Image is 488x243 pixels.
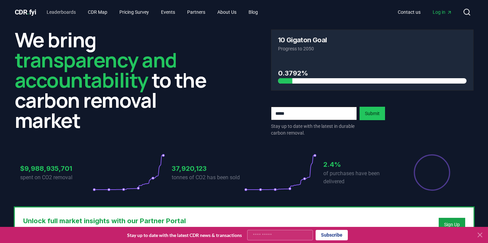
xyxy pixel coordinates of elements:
[15,7,36,17] a: CDR.fyi
[271,123,357,136] p: Stay up to date with the latest in durable carbon removal.
[323,169,396,186] p: of purchases have been delivered
[156,6,180,18] a: Events
[360,107,385,120] button: Submit
[41,6,263,18] nav: Main
[172,163,244,174] h3: 37,920,123
[20,163,93,174] h3: $9,988,935,701
[243,6,263,18] a: Blog
[182,6,211,18] a: Partners
[392,6,426,18] a: Contact us
[439,218,465,231] button: Sign Up
[212,6,242,18] a: About Us
[15,30,217,130] h2: We bring to the carbon removal market
[427,6,457,18] a: Log in
[23,226,255,233] p: Free to all users with a work account. Premium options available for Data Partners and Platform S...
[27,8,29,16] span: .
[444,221,460,228] a: Sign Up
[323,159,396,169] h3: 2.4%
[83,6,113,18] a: CDR Map
[41,6,81,18] a: Leaderboards
[15,46,177,94] span: transparency and accountability
[433,9,452,15] span: Log in
[392,6,457,18] nav: Main
[278,37,327,43] h3: 10 Gigaton Goal
[23,216,255,226] h3: Unlock full market insights with our Partner Portal
[278,68,467,78] h3: 0.3792%
[20,174,93,182] p: spent on CO2 removal
[278,45,467,52] p: Progress to 2050
[172,174,244,182] p: tonnes of CO2 has been sold
[114,6,154,18] a: Pricing Survey
[413,154,451,191] div: Percentage of sales delivered
[15,8,36,16] span: CDR fyi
